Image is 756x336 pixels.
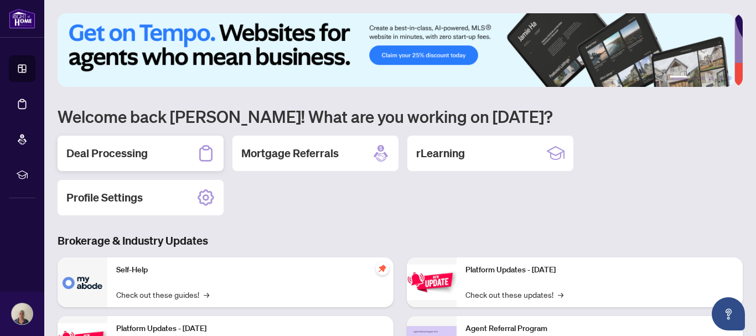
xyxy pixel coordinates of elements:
[58,233,743,249] h3: Brokerage & Industry Updates
[692,76,696,80] button: 2
[116,288,209,301] a: Check out these guides!→
[416,146,465,161] h2: rLearning
[204,288,209,301] span: →
[727,76,732,80] button: 6
[58,13,734,87] img: Slide 0
[670,76,687,80] button: 1
[465,264,734,276] p: Platform Updates - [DATE]
[66,146,148,161] h2: Deal Processing
[710,76,714,80] button: 4
[718,76,723,80] button: 5
[465,288,563,301] a: Check out these updates!→
[701,76,705,80] button: 3
[407,265,457,299] img: Platform Updates - June 23, 2025
[116,323,385,335] p: Platform Updates - [DATE]
[465,323,734,335] p: Agent Referral Program
[66,190,143,205] h2: Profile Settings
[9,8,35,29] img: logo
[376,262,389,275] span: pushpin
[241,146,339,161] h2: Mortgage Referrals
[58,106,743,127] h1: Welcome back [PERSON_NAME]! What are you working on [DATE]?
[712,297,745,330] button: Open asap
[116,264,385,276] p: Self-Help
[558,288,563,301] span: →
[58,257,107,307] img: Self-Help
[12,303,33,324] img: Profile Icon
